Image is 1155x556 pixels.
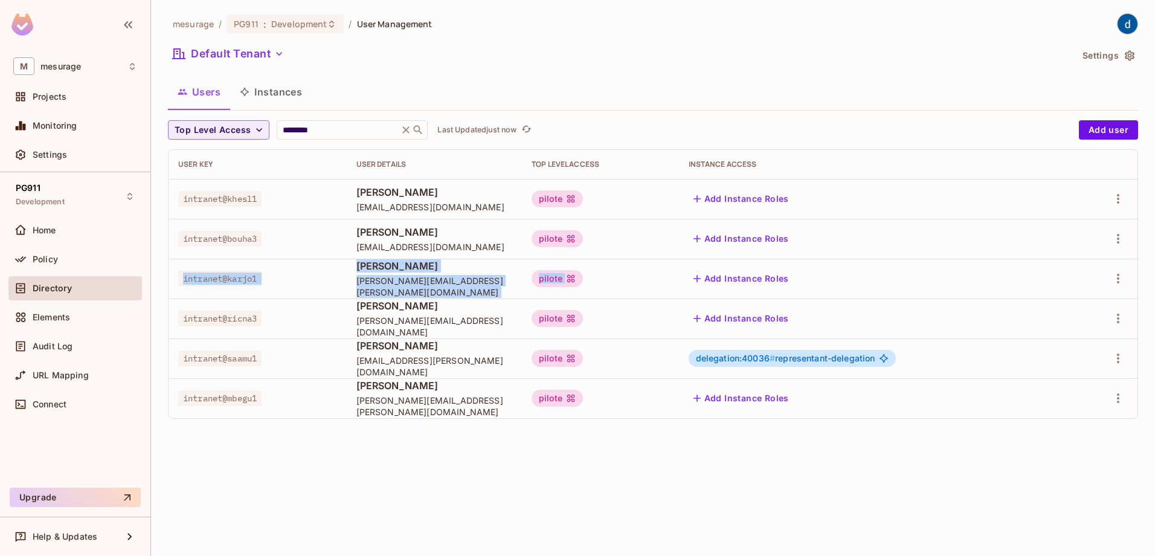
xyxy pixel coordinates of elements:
li: / [219,18,222,30]
button: Settings [1078,46,1138,65]
button: Upgrade [10,488,141,507]
span: intranet@saamu1 [178,351,262,366]
div: pilote [532,270,583,287]
button: Add Instance Roles [689,309,794,328]
p: Last Updated just now [437,125,516,135]
span: Home [33,225,56,235]
div: Top Level Access [532,160,669,169]
span: [PERSON_NAME] [356,379,513,392]
button: Instances [230,77,312,107]
span: intranet@karjo1 [178,271,262,286]
span: Click to refresh data [516,123,533,137]
span: [EMAIL_ADDRESS][DOMAIN_NAME] [356,241,513,253]
span: Help & Updates [33,532,97,541]
span: [PERSON_NAME][EMAIL_ADDRESS][PERSON_NAME][DOMAIN_NAME] [356,275,513,298]
span: the active workspace [173,18,214,30]
div: pilote [532,230,583,247]
li: / [349,18,352,30]
span: [EMAIL_ADDRESS][DOMAIN_NAME] [356,201,513,213]
button: Users [168,77,230,107]
span: [PERSON_NAME] [356,299,513,312]
span: Policy [33,254,58,264]
span: [PERSON_NAME][EMAIL_ADDRESS][DOMAIN_NAME] [356,315,513,338]
span: refresh [521,124,532,136]
span: Directory [33,283,72,293]
button: Default Tenant [168,44,289,63]
span: Settings [33,150,67,160]
button: refresh [519,123,533,137]
span: PG911 [16,183,40,193]
span: intranet@khesl1 [178,191,262,207]
span: intranet@mbegu1 [178,390,262,406]
button: Add Instance Roles [689,229,794,248]
span: PG911 [234,18,259,30]
span: Development [271,18,327,30]
span: [PERSON_NAME] [356,339,513,352]
div: pilote [532,190,583,207]
span: Connect [33,399,66,409]
span: Top Level Access [175,123,251,138]
span: [PERSON_NAME] [356,225,513,239]
button: Add Instance Roles [689,189,794,208]
button: Add Instance Roles [689,389,794,408]
span: Elements [33,312,70,322]
span: [PERSON_NAME] [356,186,513,199]
div: pilote [532,350,583,367]
div: Instance Access [689,160,1061,169]
button: Add Instance Roles [689,269,794,288]
img: dev 911gcl [1118,14,1137,34]
div: pilote [532,390,583,407]
span: delegation:40036 [696,353,776,363]
span: Audit Log [33,341,72,351]
span: URL Mapping [33,370,89,380]
span: intranet@ricna3 [178,311,262,326]
span: # [770,353,775,363]
span: Monitoring [33,121,77,131]
span: [PERSON_NAME] [356,259,513,273]
div: User Details [356,160,513,169]
span: User Management [357,18,433,30]
span: representant-delegation [696,354,875,363]
div: User Key [178,160,337,169]
img: SReyMgAAAABJRU5ErkJggg== [11,13,33,36]
span: Workspace: mesurage [40,62,81,71]
span: intranet@bouha3 [178,231,262,247]
div: pilote [532,310,583,327]
button: Top Level Access [168,120,269,140]
span: Development [16,197,65,207]
button: Add user [1079,120,1138,140]
span: M [13,57,34,75]
span: : [263,19,267,29]
span: [PERSON_NAME][EMAIL_ADDRESS][PERSON_NAME][DOMAIN_NAME] [356,395,513,418]
span: [EMAIL_ADDRESS][PERSON_NAME][DOMAIN_NAME] [356,355,513,378]
span: Projects [33,92,66,102]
